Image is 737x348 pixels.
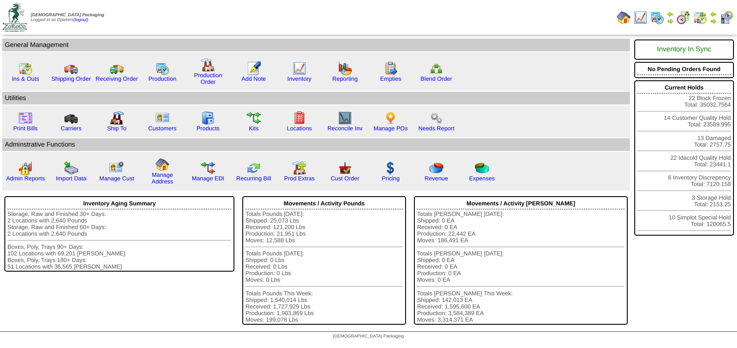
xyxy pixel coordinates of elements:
[245,198,403,209] div: Movements / Activity Pounds
[249,125,259,132] a: Kits
[7,198,231,209] div: Inventory Aging Summary
[148,75,176,82] a: Production
[338,161,352,175] img: cust_order.png
[429,111,443,125] img: workflow.png
[197,125,220,132] a: Products
[637,41,731,58] div: Inventory In Sync
[327,125,363,132] a: Reconcile Inv
[429,161,443,175] img: pie_chart.png
[693,11,707,25] img: calendarinout.gif
[110,111,124,125] img: factory2.gif
[56,175,86,182] a: Import Data
[99,175,134,182] a: Manage Cust
[18,61,32,75] img: calendarinout.gif
[152,172,173,185] a: Manage Address
[667,11,674,18] img: arrowleft.gif
[3,3,27,32] img: zoroco-logo-small.webp
[64,61,78,75] img: truck.gif
[719,11,733,25] img: calendarcustomer.gif
[245,211,403,323] div: Totals Pounds [DATE]: Shipped: 25,073 Lbs Received: 121,200 Lbs Production: 21,951 Lbs Moves: 12,...
[384,111,398,125] img: po.png
[380,75,401,82] a: Empties
[429,61,443,75] img: network.png
[676,11,690,25] img: calendarblend.gif
[96,75,138,82] a: Receiving Order
[107,125,126,132] a: Ship To
[667,18,674,25] img: arrowright.gif
[384,61,398,75] img: workorder.gif
[148,125,176,132] a: Customers
[31,13,104,18] span: [DEMOGRAPHIC_DATA] Packaging
[109,161,125,175] img: managecust.png
[247,161,261,175] img: reconcile.gif
[247,111,261,125] img: workflow.gif
[2,39,630,51] td: General Management
[292,161,306,175] img: prodextras.gif
[469,175,495,182] a: Expenses
[333,334,404,339] span: [DEMOGRAPHIC_DATA] Packaging
[247,61,261,75] img: orders.gif
[64,161,78,175] img: import.gif
[236,175,271,182] a: Recurring Bill
[417,198,625,209] div: Movements / Activity [PERSON_NAME]
[331,175,359,182] a: Cust Order
[650,11,664,25] img: calendarprod.gif
[192,175,224,182] a: Manage EDI
[2,92,630,104] td: Utilities
[18,111,32,125] img: invoice2.gif
[384,161,398,175] img: dollar.gif
[201,111,215,125] img: cabinet.gif
[31,13,104,22] span: Logged in as Dpieters
[633,11,647,25] img: line_graph.gif
[13,125,38,132] a: Print Bills
[475,161,489,175] img: pie_chart2.png
[417,211,625,323] div: Totals [PERSON_NAME] [DATE]: Shipped: 0 EA Received: 0 EA Production: 22,442 EA Moves: 186,491 EA...
[12,75,39,82] a: Ins & Outs
[424,175,448,182] a: Revenue
[201,161,215,175] img: edi.gif
[155,158,169,172] img: home.gif
[292,61,306,75] img: line_graph.gif
[374,125,408,132] a: Manage POs
[110,61,124,75] img: truck2.gif
[338,61,352,75] img: graph.gif
[6,175,45,182] a: Admin Reports
[61,125,81,132] a: Carriers
[710,18,717,25] img: arrowright.gif
[194,72,222,85] a: Production Order
[201,58,215,72] img: factory.gif
[241,75,266,82] a: Add Note
[7,211,231,270] div: Storage, Raw and Finished 30+ Days: 2 Locations with 2,640 Pounds Storage, Raw and Finished 60+ D...
[637,64,731,75] div: No Pending Orders Found
[18,161,32,175] img: graph2.png
[617,11,631,25] img: home.gif
[292,111,306,125] img: locations.gif
[73,18,88,22] a: (logout)
[51,75,91,82] a: Shipping Order
[332,75,358,82] a: Reporting
[284,175,315,182] a: Prod Extras
[64,111,78,125] img: truck3.gif
[710,11,717,18] img: arrowleft.gif
[418,125,454,132] a: Needs Report
[155,61,169,75] img: calendarprod.gif
[338,111,352,125] img: line_graph2.gif
[288,75,312,82] a: Inventory
[155,111,169,125] img: customers.gif
[2,138,630,151] td: Adminstrative Functions
[287,125,312,132] a: Locations
[421,75,452,82] a: Blend Order
[634,80,734,236] div: 22 Block Frozen Total: 35032.7564 14 Customer Quality Hold Total: 23589.995 13 Damaged Total: 275...
[382,175,400,182] a: Pricing
[637,82,731,93] div: Current Holds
